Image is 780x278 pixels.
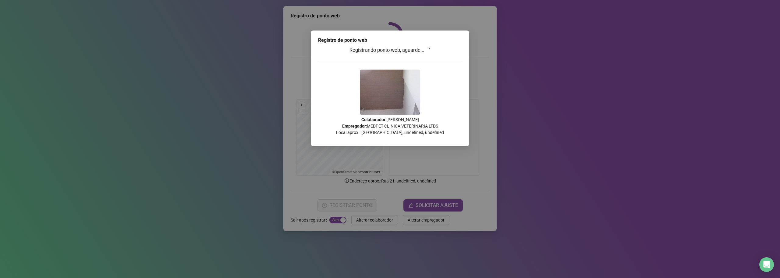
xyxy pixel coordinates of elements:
strong: Colaborador [361,117,385,122]
h3: Registrando ponto web, aguarde... [318,46,462,54]
strong: Empregador [342,124,366,128]
div: Registro de ponto web [318,37,462,44]
span: loading [425,48,430,52]
div: Open Intercom Messenger [759,257,774,272]
p: : [PERSON_NAME] : MEDPET CLINICA VETERINARIA LTDS Local aprox.: [GEOGRAPHIC_DATA], undefined, und... [318,117,462,136]
img: Z [360,70,420,115]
